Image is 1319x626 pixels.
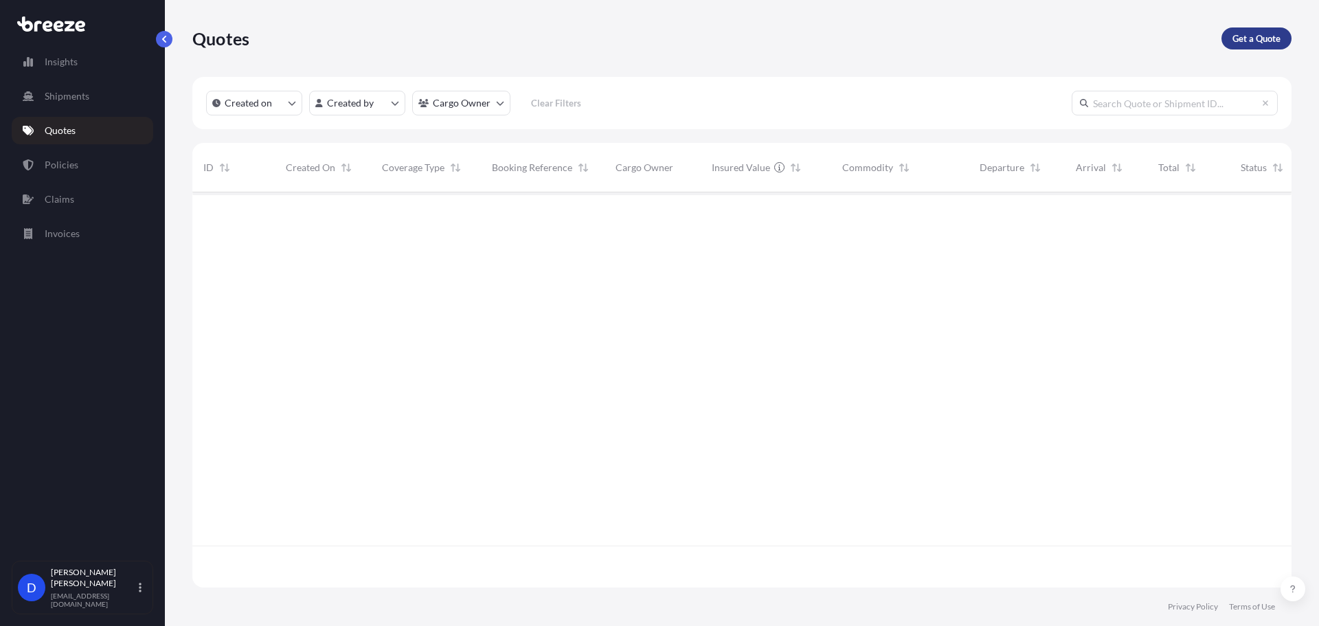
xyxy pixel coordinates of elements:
p: Cargo Owner [433,96,491,110]
a: Insights [12,48,153,76]
button: Sort [338,159,354,176]
p: [PERSON_NAME] [PERSON_NAME] [51,567,136,589]
button: Clear Filters [517,92,594,114]
p: Quotes [45,124,76,137]
p: Quotes [192,27,249,49]
a: Privacy Policy [1168,601,1218,612]
span: Status [1241,161,1267,175]
span: Commodity [842,161,893,175]
p: Invoices [45,227,80,241]
button: Sort [1027,159,1044,176]
span: ID [203,161,214,175]
p: Claims [45,192,74,206]
p: Created by [327,96,374,110]
span: Cargo Owner [616,161,673,175]
span: Arrival [1076,161,1106,175]
button: Sort [787,159,804,176]
span: D [27,581,36,594]
a: Get a Quote [1221,27,1292,49]
button: Sort [1270,159,1286,176]
button: cargoOwner Filter options [412,91,510,115]
p: Policies [45,158,78,172]
p: Clear Filters [531,96,581,110]
a: Terms of Use [1229,601,1275,612]
span: Created On [286,161,335,175]
a: Quotes [12,117,153,144]
p: Shipments [45,89,89,103]
p: Created on [225,96,272,110]
button: createdOn Filter options [206,91,302,115]
button: Sort [1182,159,1199,176]
span: Coverage Type [382,161,444,175]
span: Booking Reference [492,161,572,175]
button: Sort [216,159,233,176]
input: Search Quote or Shipment ID... [1072,91,1278,115]
a: Shipments [12,82,153,110]
button: Sort [1109,159,1125,176]
p: Get a Quote [1232,32,1281,45]
span: Departure [980,161,1024,175]
button: Sort [447,159,464,176]
span: Total [1158,161,1180,175]
a: Claims [12,186,153,213]
button: Sort [896,159,912,176]
button: createdBy Filter options [309,91,405,115]
button: Sort [575,159,591,176]
p: Insights [45,55,78,69]
p: [EMAIL_ADDRESS][DOMAIN_NAME] [51,592,136,608]
span: Insured Value [712,161,770,175]
a: Policies [12,151,153,179]
a: Invoices [12,220,153,247]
